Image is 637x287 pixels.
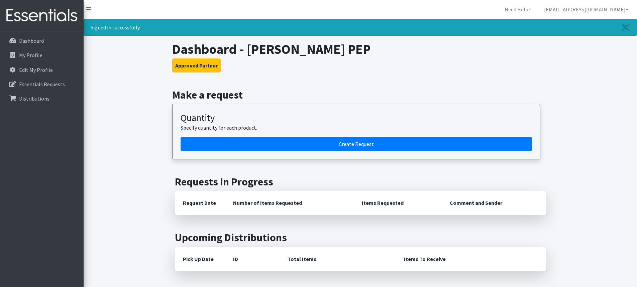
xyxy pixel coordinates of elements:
[19,81,65,88] p: Essentials Requests
[3,78,81,91] a: Essentials Requests
[3,92,81,105] a: Distributions
[19,95,49,102] p: Distributions
[442,191,546,215] th: Comment and Sender
[175,191,225,215] th: Request Date
[19,66,53,73] p: Edit My Profile
[615,19,637,35] a: Close
[19,52,42,58] p: My Profile
[181,112,532,124] h3: Quantity
[172,41,548,57] h1: Dashboard - [PERSON_NAME] PEP
[225,191,354,215] th: Number of Items Requested
[354,191,442,215] th: Items Requested
[3,4,81,27] img: HumanEssentials
[181,137,532,151] a: Create a request by quantity
[175,175,546,188] h2: Requests In Progress
[3,48,81,62] a: My Profile
[175,231,546,244] h2: Upcoming Distributions
[175,247,225,271] th: Pick Up Date
[19,37,44,44] p: Dashboard
[3,34,81,47] a: Dashboard
[225,247,280,271] th: ID
[172,89,548,101] h2: Make a request
[172,58,221,73] button: Approved Partner
[280,247,396,271] th: Total Items
[539,3,634,16] a: [EMAIL_ADDRESS][DOMAIN_NAME]
[396,247,546,271] th: Items To Receive
[181,124,532,132] p: Specify quantity for each product.
[3,63,81,77] a: Edit My Profile
[499,3,536,16] a: Need Help?
[84,19,637,36] div: Signed in successfully.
